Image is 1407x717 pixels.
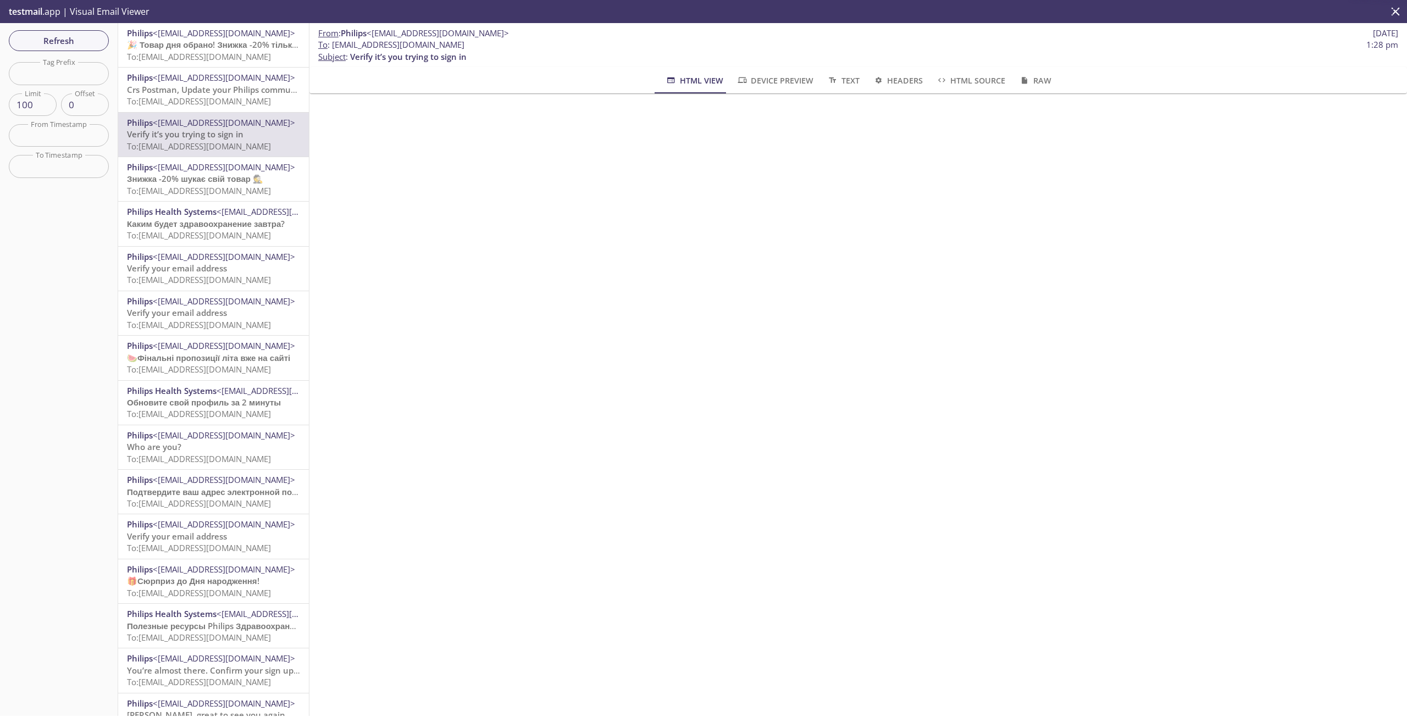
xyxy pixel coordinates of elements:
[127,96,271,107] span: To: [EMAIL_ADDRESS][DOMAIN_NAME]
[1018,74,1051,87] span: Raw
[127,698,153,709] span: Philips
[127,474,153,485] span: Philips
[118,514,309,558] div: Philips<[EMAIL_ADDRESS][DOMAIN_NAME]>Verify your email addressTo:[EMAIL_ADDRESS][DOMAIN_NAME]
[127,430,153,441] span: Philips
[350,51,467,62] span: Verify it’s you trying to sign in
[127,665,313,676] span: You’re almost there. Confirm your sign up now
[736,74,813,87] span: Device Preview
[127,453,271,464] span: To: [EMAIL_ADDRESS][DOMAIN_NAME]
[153,27,295,38] span: <[EMAIL_ADDRESS][DOMAIN_NAME]>
[127,531,227,542] span: Verify your email address
[153,653,295,664] span: <[EMAIL_ADDRESS][DOMAIN_NAME]>
[118,202,309,246] div: Philips Health Systems<[EMAIL_ADDRESS][DOMAIN_NAME]>Каким будет здравоохранение завтра?To:[EMAIL_...
[127,408,271,419] span: To: [EMAIL_ADDRESS][DOMAIN_NAME]
[118,336,309,380] div: Philips<[EMAIL_ADDRESS][DOMAIN_NAME]>🍉Фінальні пропозиції літа вже на сайтіTo:[EMAIL_ADDRESS][DOM...
[827,74,859,87] span: Text
[367,27,509,38] span: <[EMAIL_ADDRESS][DOMAIN_NAME]>
[127,263,227,274] span: Verify your email address
[127,486,308,497] span: Подтвердите ваш адрес электронной почты
[127,340,153,351] span: Philips
[153,698,295,709] span: <[EMAIL_ADDRESS][DOMAIN_NAME]>
[127,519,153,530] span: Philips
[127,162,153,173] span: Philips
[318,27,339,38] span: From
[118,559,309,603] div: Philips<[EMAIL_ADDRESS][DOMAIN_NAME]>🎁Сюрприз до Дня народження!To:[EMAIL_ADDRESS][DOMAIN_NAME]
[18,34,100,48] span: Refresh
[127,542,271,553] span: To: [EMAIL_ADDRESS][DOMAIN_NAME]
[127,385,217,396] span: Philips Health Systems
[127,129,243,140] span: Verify it’s you trying to sign in
[127,185,271,196] span: To: [EMAIL_ADDRESS][DOMAIN_NAME]
[153,430,295,441] span: <[EMAIL_ADDRESS][DOMAIN_NAME]>
[341,27,367,38] span: Philips
[9,30,109,51] button: Refresh
[118,23,309,67] div: Philips<[EMAIL_ADDRESS][DOMAIN_NAME]>🎉 Товар дня обрано! Знижка -20% тільки сьогодніTo:[EMAIL_ADD...
[127,117,153,128] span: Philips
[127,653,153,664] span: Philips
[118,247,309,291] div: Philips<[EMAIL_ADDRESS][DOMAIN_NAME]>Verify your email addressTo:[EMAIL_ADDRESS][DOMAIN_NAME]
[1366,39,1398,51] span: 1:28 pm
[118,470,309,514] div: Philips<[EMAIL_ADDRESS][DOMAIN_NAME]>Подтвердите ваш адрес электронной почтыTo:[EMAIL_ADDRESS][DO...
[153,72,295,83] span: <[EMAIL_ADDRESS][DOMAIN_NAME]>
[127,575,259,586] span: 🎁Сюрприз до Дня народження!
[118,381,309,425] div: Philips Health Systems<[EMAIL_ADDRESS][DOMAIN_NAME]>Обновите свой профиль за 2 минутыTo:[EMAIL_AD...
[1373,27,1398,39] span: [DATE]
[153,117,295,128] span: <[EMAIL_ADDRESS][DOMAIN_NAME]>
[127,620,309,631] span: Полезные ресурсы Philips Здравоохранение
[127,587,271,598] span: To: [EMAIL_ADDRESS][DOMAIN_NAME]
[153,340,295,351] span: <[EMAIL_ADDRESS][DOMAIN_NAME]>
[127,51,271,62] span: To: [EMAIL_ADDRESS][DOMAIN_NAME]
[9,5,42,18] span: testmail
[127,230,271,241] span: To: [EMAIL_ADDRESS][DOMAIN_NAME]
[127,397,281,408] span: Обновите свой профиль за 2 минуты
[118,425,309,469] div: Philips<[EMAIL_ADDRESS][DOMAIN_NAME]>Who are you?To:[EMAIL_ADDRESS][DOMAIN_NAME]
[118,604,309,648] div: Philips Health Systems<[EMAIL_ADDRESS][DOMAIN_NAME]>Полезные ресурсы Philips ЗдравоохранениеTo:[E...
[127,498,271,509] span: To: [EMAIL_ADDRESS][DOMAIN_NAME]
[127,296,153,307] span: Philips
[127,218,285,229] span: Каким будет здравоохранение завтра?
[153,251,295,262] span: <[EMAIL_ADDRESS][DOMAIN_NAME]>
[127,173,263,184] span: Знижка -20% шукає свій товар 🕵️
[118,68,309,112] div: Philips<[EMAIL_ADDRESS][DOMAIN_NAME]>Crs Postman, Update your Philips communication preferencesTo...
[217,608,359,619] span: <[EMAIL_ADDRESS][DOMAIN_NAME]>
[217,206,359,217] span: <[EMAIL_ADDRESS][DOMAIN_NAME]>
[153,474,295,485] span: <[EMAIL_ADDRESS][DOMAIN_NAME]>
[127,319,271,330] span: To: [EMAIL_ADDRESS][DOMAIN_NAME]
[118,113,309,157] div: Philips<[EMAIL_ADDRESS][DOMAIN_NAME]>Verify it’s you trying to sign inTo:[EMAIL_ADDRESS][DOMAIN_N...
[318,39,464,51] span: : [EMAIL_ADDRESS][DOMAIN_NAME]
[127,251,153,262] span: Philips
[118,291,309,335] div: Philips<[EMAIL_ADDRESS][DOMAIN_NAME]>Verify your email addressTo:[EMAIL_ADDRESS][DOMAIN_NAME]
[127,441,181,452] span: Who are you?
[127,352,290,363] span: 🍉Фінальні пропозиції літа вже на сайті
[936,74,1005,87] span: HTML Source
[118,157,309,201] div: Philips<[EMAIL_ADDRESS][DOMAIN_NAME]>Знижка -20% шукає свій товар 🕵️To:[EMAIL_ADDRESS][DOMAIN_NAME]
[318,27,509,39] span: :
[318,51,346,62] span: Subject
[127,307,227,318] span: Verify your email address
[127,39,335,50] span: 🎉 Товар дня обрано! Знижка -20% тільки сьогодні
[153,296,295,307] span: <[EMAIL_ADDRESS][DOMAIN_NAME]>
[127,364,271,375] span: To: [EMAIL_ADDRESS][DOMAIN_NAME]
[118,648,309,692] div: Philips<[EMAIL_ADDRESS][DOMAIN_NAME]>You’re almost there. Confirm your sign up nowTo:[EMAIL_ADDRE...
[127,564,153,575] span: Philips
[127,676,271,687] span: To: [EMAIL_ADDRESS][DOMAIN_NAME]
[153,564,295,575] span: <[EMAIL_ADDRESS][DOMAIN_NAME]>
[153,162,295,173] span: <[EMAIL_ADDRESS][DOMAIN_NAME]>
[127,84,373,95] span: Crs Postman, Update your Philips communication preferences
[217,385,359,396] span: <[EMAIL_ADDRESS][DOMAIN_NAME]>
[127,274,271,285] span: To: [EMAIL_ADDRESS][DOMAIN_NAME]
[127,608,217,619] span: Philips Health Systems
[127,72,153,83] span: Philips
[127,632,271,643] span: To: [EMAIL_ADDRESS][DOMAIN_NAME]
[127,141,271,152] span: To: [EMAIL_ADDRESS][DOMAIN_NAME]
[127,206,217,217] span: Philips Health Systems
[318,39,1398,63] p: :
[665,74,723,87] span: HTML View
[127,27,153,38] span: Philips
[318,39,328,50] span: To
[153,519,295,530] span: <[EMAIL_ADDRESS][DOMAIN_NAME]>
[873,74,923,87] span: Headers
